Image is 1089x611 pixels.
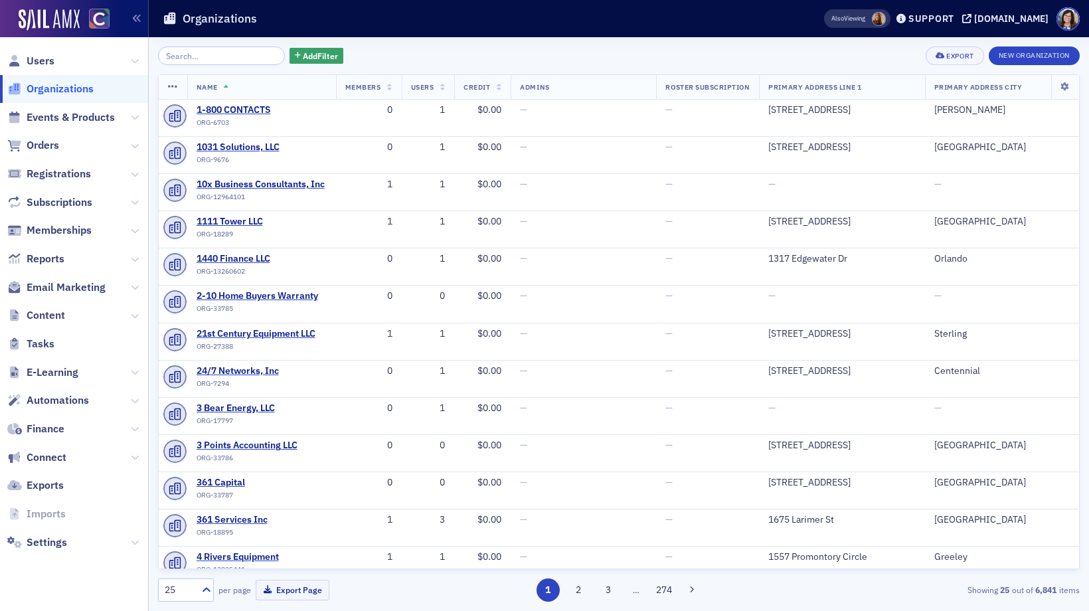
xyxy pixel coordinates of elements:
span: Add Filter [303,50,338,62]
div: Support [908,13,954,25]
button: Export Page [256,580,329,600]
span: — [665,104,673,116]
span: Connect [27,450,66,465]
span: Users [411,82,434,92]
span: Subscriptions [27,195,92,210]
div: Centennial [934,365,1070,377]
div: [GEOGRAPHIC_DATA] [934,440,1070,452]
div: 1 [411,551,446,563]
div: 1 [345,328,392,340]
a: 1031 Solutions, LLC [197,141,317,153]
span: — [665,252,673,264]
div: 1 [345,216,392,228]
a: Reports [7,252,64,266]
span: — [520,141,527,153]
div: ORG-13260602 [197,267,317,280]
span: $0.00 [477,439,501,451]
div: ORG-27388 [197,342,317,355]
span: — [665,365,673,377]
a: 1-800 CONTACTS [197,104,317,116]
button: New Organization [989,46,1080,65]
span: — [520,365,527,377]
a: Organizations [7,82,94,96]
div: ORG-33787 [197,491,317,504]
span: Admins [520,82,549,92]
a: Content [7,308,65,323]
span: $0.00 [477,215,501,227]
span: $0.00 [477,513,501,525]
span: — [934,290,942,302]
div: Also [831,14,844,23]
img: SailAMX [19,9,80,31]
a: 21st Century Equipment LLC [197,328,317,340]
div: 1557 Promontory Circle [768,551,915,563]
div: 1 [411,253,446,265]
span: Registrations [27,167,91,181]
div: [PERSON_NAME] [934,104,1070,116]
a: Connect [7,450,66,465]
div: 1 [411,365,446,377]
button: 3 [597,578,620,602]
span: Viewing [831,14,865,23]
div: ORG-33786 [197,454,317,467]
button: AddFilter [290,48,344,64]
span: 10x Business Consultants, Inc [197,179,325,191]
div: ORG-7294 [197,379,317,393]
button: 2 [566,578,590,602]
span: $0.00 [477,141,501,153]
span: $0.00 [477,104,501,116]
div: Export [946,52,973,60]
a: 1111 Tower LLC [197,216,317,228]
span: Users [27,54,54,68]
div: Greeley [934,551,1070,563]
span: — [520,178,527,190]
span: Profile [1056,7,1080,31]
div: 25 [165,583,194,597]
h1: Organizations [183,11,257,27]
span: — [520,513,527,525]
span: — [520,551,527,563]
span: Primary Address Line 1 [768,82,862,92]
button: 274 [653,578,676,602]
span: — [665,290,673,302]
span: — [768,290,776,302]
span: Name [197,82,218,92]
a: Email Marketing [7,280,106,295]
div: 0 [411,440,446,452]
div: 0 [345,365,392,377]
strong: 6,841 [1033,584,1059,596]
strong: 25 [998,584,1012,596]
div: 1 [411,328,446,340]
span: $0.00 [477,290,501,302]
span: $0.00 [477,365,501,377]
div: [GEOGRAPHIC_DATA] [934,514,1070,526]
span: — [665,476,673,488]
a: E-Learning [7,365,78,380]
span: Settings [27,535,67,550]
div: 1 [345,551,392,563]
span: Orders [27,138,59,153]
span: $0.00 [477,551,501,563]
span: Primary Address City [934,82,1023,92]
a: View Homepage [80,9,110,31]
a: Users [7,54,54,68]
span: 24/7 Networks, Inc [197,365,317,377]
a: Registrations [7,167,91,181]
span: Automations [27,393,89,408]
div: 0 [345,253,392,265]
span: Finance [27,422,64,436]
div: 1 [411,179,446,191]
span: 1440 Finance LLC [197,253,317,265]
div: 1 [345,179,392,191]
a: Events & Products [7,110,115,125]
a: Orders [7,138,59,153]
a: 361 Services Inc [197,514,317,526]
span: — [665,215,673,227]
div: [GEOGRAPHIC_DATA] [934,477,1070,489]
div: 1 [345,514,392,526]
div: 1 [411,402,446,414]
div: 1317 Edgewater Dr [768,253,915,265]
div: ORG-13835441 [197,565,317,578]
span: — [520,252,527,264]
